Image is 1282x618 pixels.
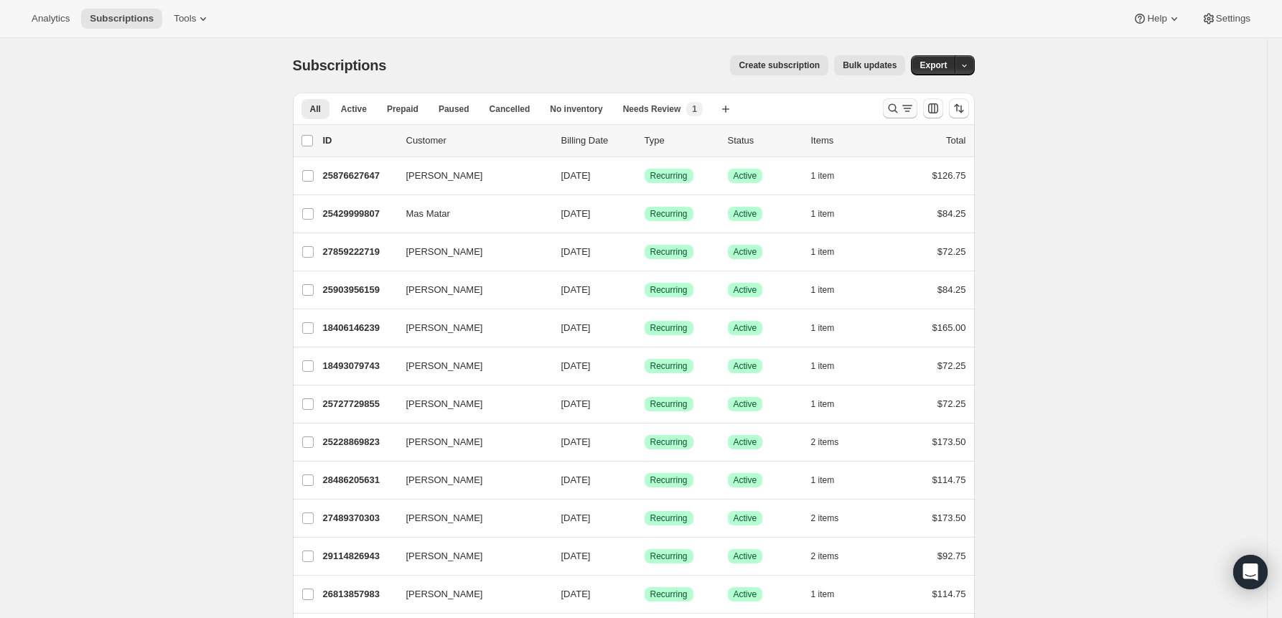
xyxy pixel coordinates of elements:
[81,9,162,29] button: Subscriptions
[406,511,483,525] span: [PERSON_NAME]
[811,589,835,600] span: 1 item
[932,474,966,485] span: $114.75
[811,508,855,528] button: 2 items
[946,134,965,148] p: Total
[323,546,966,566] div: 29114826943[PERSON_NAME][DATE]SuccessRecurringSuccessActive2 items$92.75
[949,98,969,118] button: Sort the results
[406,587,483,601] span: [PERSON_NAME]
[398,431,541,454] button: [PERSON_NAME]
[406,397,483,411] span: [PERSON_NAME]
[932,322,966,333] span: $165.00
[323,587,395,601] p: 26813857983
[174,13,196,24] span: Tools
[734,322,757,334] span: Active
[323,204,966,224] div: 25429999807Mas Matar[DATE]SuccessRecurringSuccessActive1 item$84.25
[811,546,855,566] button: 2 items
[650,360,688,372] span: Recurring
[645,134,716,148] div: Type
[398,583,541,606] button: [PERSON_NAME]
[811,166,851,186] button: 1 item
[650,322,688,334] span: Recurring
[406,359,483,373] span: [PERSON_NAME]
[323,394,966,414] div: 25727729855[PERSON_NAME][DATE]SuccessRecurringSuccessActive1 item$72.25
[406,321,483,335] span: [PERSON_NAME]
[811,280,851,300] button: 1 item
[398,240,541,263] button: [PERSON_NAME]
[937,551,966,561] span: $92.75
[811,208,835,220] span: 1 item
[811,242,851,262] button: 1 item
[937,398,966,409] span: $72.25
[323,169,395,183] p: 25876627647
[650,284,688,296] span: Recurring
[734,398,757,410] span: Active
[323,242,966,262] div: 27859222719[PERSON_NAME][DATE]SuccessRecurringSuccessActive1 item$72.25
[561,208,591,219] span: [DATE]
[23,9,78,29] button: Analytics
[490,103,530,115] span: Cancelled
[406,435,483,449] span: [PERSON_NAME]
[561,246,591,257] span: [DATE]
[811,398,835,410] span: 1 item
[734,589,757,600] span: Active
[811,134,883,148] div: Items
[323,435,395,449] p: 25228869823
[323,245,395,259] p: 27859222719
[730,55,828,75] button: Create subscription
[650,512,688,524] span: Recurring
[734,360,757,372] span: Active
[650,436,688,448] span: Recurring
[561,134,633,148] p: Billing Date
[406,245,483,259] span: [PERSON_NAME]
[323,584,966,604] div: 26813857983[PERSON_NAME][DATE]SuccessRecurringSuccessActive1 item$114.75
[561,322,591,333] span: [DATE]
[323,283,395,297] p: 25903956159
[911,55,955,75] button: Export
[1233,555,1268,589] div: Open Intercom Messenger
[323,549,395,563] p: 29114826943
[398,278,541,301] button: [PERSON_NAME]
[323,356,966,376] div: 18493079743[PERSON_NAME][DATE]SuccessRecurringSuccessActive1 item$72.25
[811,318,851,338] button: 1 item
[323,473,395,487] p: 28486205631
[883,98,917,118] button: Search and filter results
[714,99,737,119] button: Create new view
[406,549,483,563] span: [PERSON_NAME]
[561,436,591,447] span: [DATE]
[387,103,418,115] span: Prepaid
[561,360,591,371] span: [DATE]
[920,60,947,71] span: Export
[165,9,219,29] button: Tools
[398,545,541,568] button: [PERSON_NAME]
[811,470,851,490] button: 1 item
[811,360,835,372] span: 1 item
[323,134,395,148] p: ID
[32,13,70,24] span: Analytics
[406,169,483,183] span: [PERSON_NAME]
[728,134,800,148] p: Status
[843,60,897,71] span: Bulk updates
[398,355,541,378] button: [PERSON_NAME]
[734,474,757,486] span: Active
[650,170,688,182] span: Recurring
[734,170,757,182] span: Active
[1147,13,1166,24] span: Help
[323,359,395,373] p: 18493079743
[811,432,855,452] button: 2 items
[734,551,757,562] span: Active
[734,512,757,524] span: Active
[323,166,966,186] div: 25876627647[PERSON_NAME][DATE]SuccessRecurringSuccessActive1 item$126.75
[398,469,541,492] button: [PERSON_NAME]
[811,436,839,448] span: 2 items
[323,511,395,525] p: 27489370303
[932,589,966,599] span: $114.75
[561,589,591,599] span: [DATE]
[406,134,550,148] p: Customer
[734,208,757,220] span: Active
[932,436,966,447] span: $173.50
[406,207,450,221] span: Mas Matar
[811,551,839,562] span: 2 items
[811,204,851,224] button: 1 item
[398,393,541,416] button: [PERSON_NAME]
[692,103,697,115] span: 1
